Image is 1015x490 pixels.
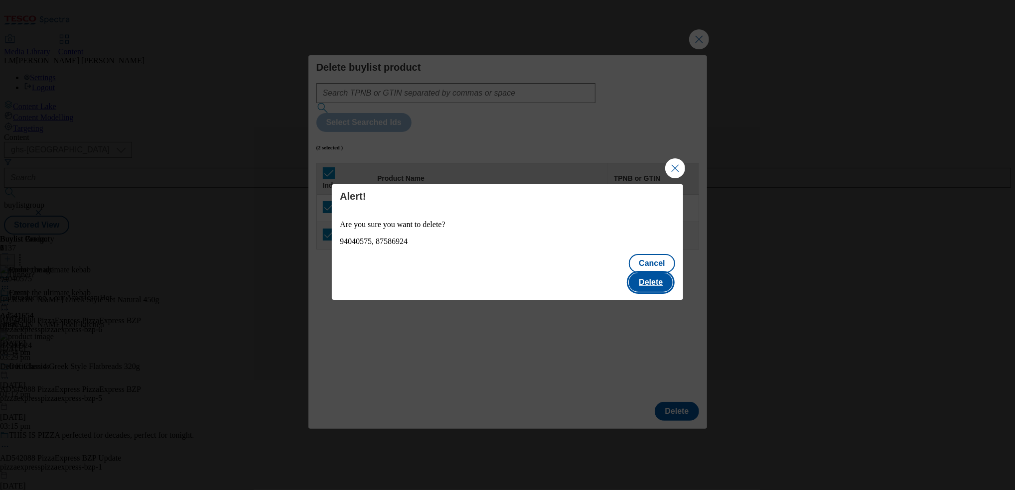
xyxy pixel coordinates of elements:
button: Delete [629,273,673,292]
h4: Alert! [340,190,675,202]
button: Cancel [629,254,675,273]
div: Modal [332,184,683,300]
div: 94040575, 87586924 [340,237,675,246]
p: Are you sure you want to delete? [340,220,675,229]
button: Close Modal [665,158,685,178]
